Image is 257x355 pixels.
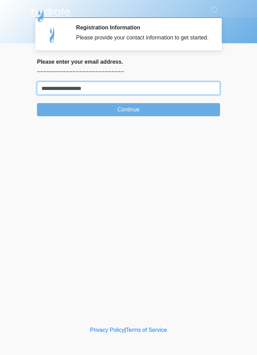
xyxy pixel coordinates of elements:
[37,58,220,65] h2: Please enter your email address.
[124,327,126,333] a: |
[30,5,72,22] img: Hydrate IV Bar - Chandler Logo
[126,327,167,333] a: Terms of Service
[90,327,125,333] a: Privacy Policy
[42,24,63,45] img: Agent Avatar
[37,103,220,116] button: Continue
[37,68,220,76] p: ~~~~~~~~~~~~~~~~~~~~~~~~~~~
[76,34,210,42] div: Please provide your contact information to get started.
